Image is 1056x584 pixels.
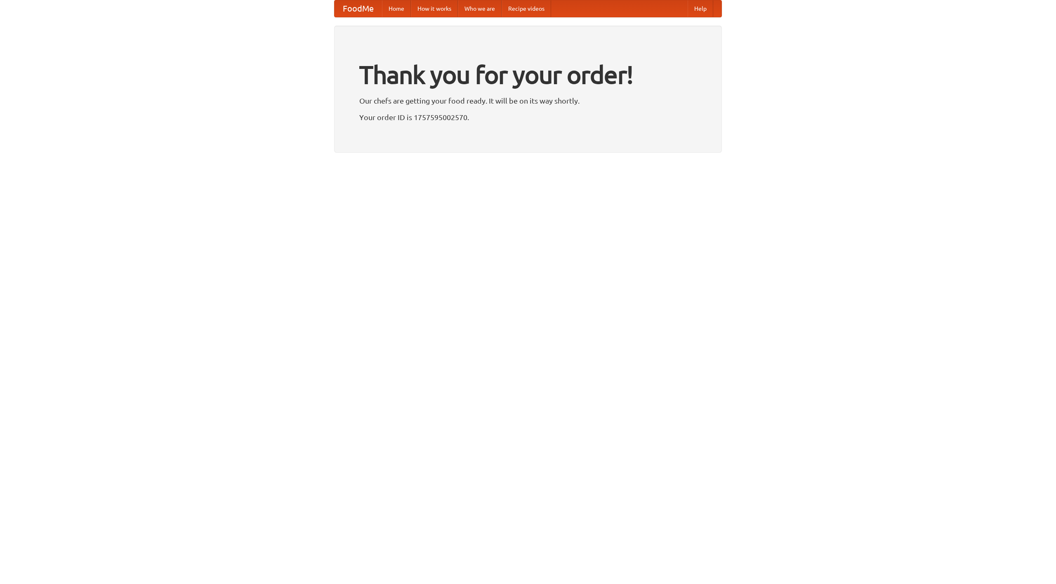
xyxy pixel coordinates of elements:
a: Home [382,0,411,17]
p: Your order ID is 1757595002570. [359,111,697,123]
a: Who we are [458,0,502,17]
a: How it works [411,0,458,17]
h1: Thank you for your order! [359,55,697,95]
a: FoodMe [335,0,382,17]
a: Recipe videos [502,0,551,17]
a: Help [688,0,713,17]
p: Our chefs are getting your food ready. It will be on its way shortly. [359,95,697,107]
